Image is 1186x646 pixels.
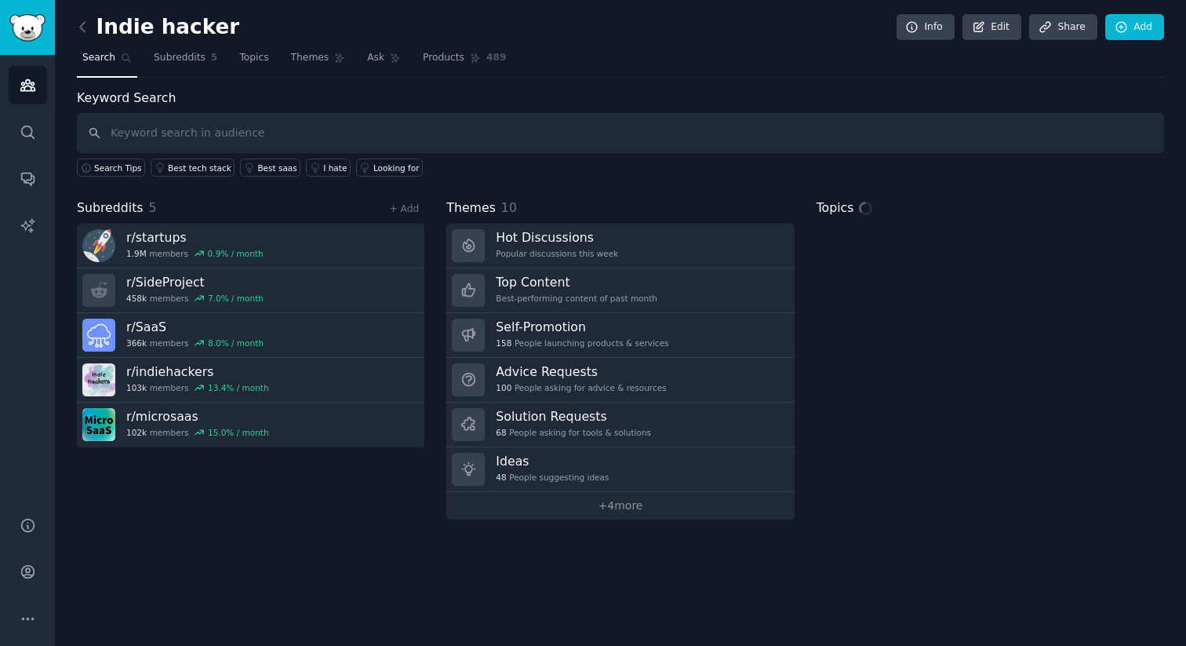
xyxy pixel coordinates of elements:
[77,224,424,268] a: r/startups1.9Mmembers0.9% / month
[126,319,264,335] h3: r/ SaaS
[126,363,269,380] h3: r/ indiehackers
[126,274,264,290] h3: r/ SideProject
[501,200,517,215] span: 10
[77,403,424,447] a: r/microsaas102kmembers15.0% / month
[496,427,506,438] span: 68
[148,46,223,78] a: Subreddits5
[126,338,264,349] div: members
[897,14,955,41] a: Info
[77,15,239,40] h2: Indie hacker
[356,159,423,177] a: Looking for
[286,46,351,78] a: Themes
[82,363,115,396] img: indiehackers
[257,162,296,173] div: Best saas
[208,427,269,438] div: 15.0 % / month
[126,229,264,246] h3: r/ startups
[126,382,269,393] div: members
[496,382,511,393] span: 100
[446,492,794,520] a: +4more
[496,229,618,246] h3: Hot Discussions
[77,113,1164,153] input: Keyword search in audience
[362,46,406,78] a: Ask
[417,46,511,78] a: Products489
[77,268,424,313] a: r/SideProject458kmembers7.0% / month
[367,51,384,65] span: Ask
[496,382,666,393] div: People asking for advice & resources
[496,472,506,483] span: 48
[126,382,147,393] span: 103k
[208,338,264,349] div: 8.0 % / month
[496,293,657,304] div: Best-performing content of past month
[82,229,115,262] img: startups
[496,338,511,349] span: 158
[496,408,651,425] h3: Solution Requests
[446,199,496,218] span: Themes
[817,199,854,218] span: Topics
[126,427,147,438] span: 102k
[446,403,794,447] a: Solution Requests68People asking for tools & solutions
[82,408,115,441] img: microsaas
[77,159,145,177] button: Search Tips
[82,319,115,352] img: SaaS
[496,427,651,438] div: People asking for tools & solutions
[496,363,666,380] h3: Advice Requests
[486,51,507,65] span: 489
[446,358,794,403] a: Advice Requests100People asking for advice & resources
[962,14,1021,41] a: Edit
[126,427,269,438] div: members
[77,358,424,403] a: r/indiehackers103kmembers13.4% / month
[323,162,347,173] div: I hate
[126,248,147,259] span: 1.9M
[373,162,420,173] div: Looking for
[126,408,269,425] h3: r/ microsaas
[154,51,206,65] span: Subreddits
[77,90,176,105] label: Keyword Search
[126,338,147,349] span: 366k
[168,162,231,173] div: Best tech stack
[149,200,157,215] span: 5
[446,313,794,358] a: Self-Promotion158People launching products & services
[94,162,142,173] span: Search Tips
[1029,14,1097,41] a: Share
[82,51,115,65] span: Search
[151,159,235,177] a: Best tech stack
[496,248,618,259] div: Popular discussions this week
[77,313,424,358] a: r/SaaS366kmembers8.0% / month
[1105,14,1164,41] a: Add
[126,248,264,259] div: members
[126,293,147,304] span: 458k
[9,14,45,42] img: GummySearch logo
[306,159,351,177] a: I hate
[496,472,609,483] div: People suggesting ideas
[446,268,794,313] a: Top ContentBest-performing content of past month
[211,51,218,65] span: 5
[239,51,268,65] span: Topics
[496,338,668,349] div: People launching products & services
[496,274,657,290] h3: Top Content
[496,319,668,335] h3: Self-Promotion
[208,248,264,259] div: 0.9 % / month
[446,224,794,268] a: Hot DiscussionsPopular discussions this week
[208,382,269,393] div: 13.4 % / month
[240,159,300,177] a: Best saas
[208,293,264,304] div: 7.0 % / month
[126,293,264,304] div: members
[234,46,274,78] a: Topics
[423,51,464,65] span: Products
[77,46,137,78] a: Search
[291,51,329,65] span: Themes
[77,199,144,218] span: Subreddits
[389,203,419,214] a: + Add
[446,447,794,492] a: Ideas48People suggesting ideas
[496,453,609,469] h3: Ideas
